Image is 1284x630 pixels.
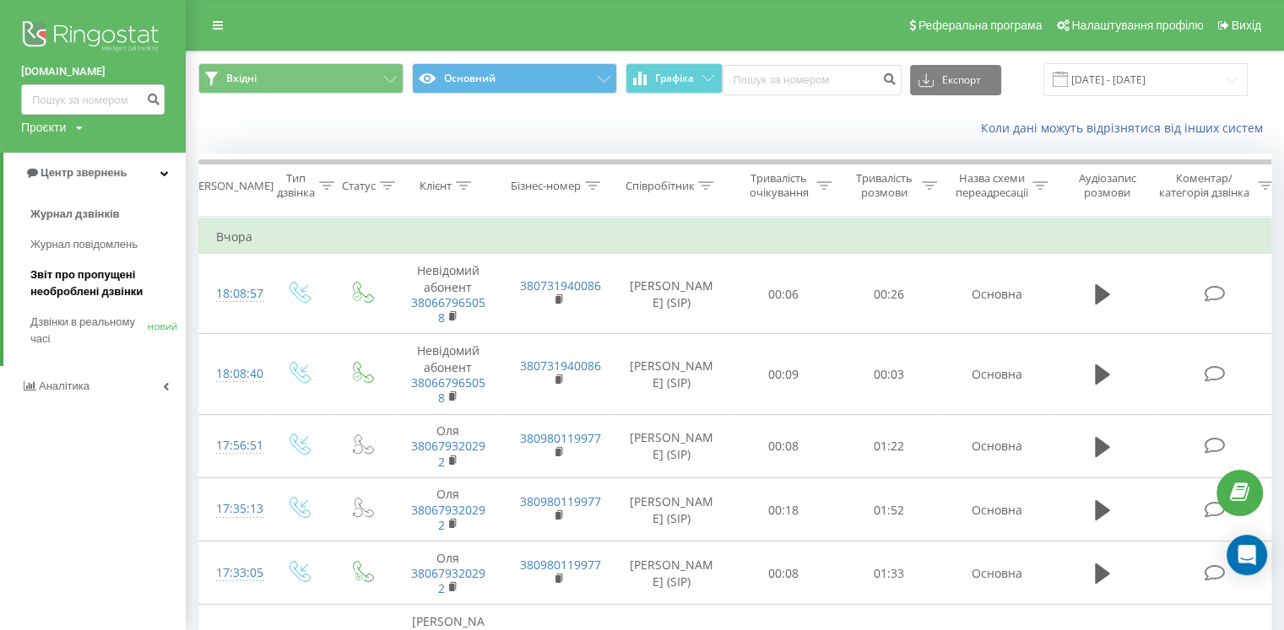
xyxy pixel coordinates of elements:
[723,65,902,95] input: Пошук за номером
[972,565,1022,581] font: Основна
[1232,19,1261,32] font: Вихід
[520,358,601,374] a: 380731940086
[30,260,186,307] a: Звіт про пропущені необроблені дзвінки
[411,374,485,406] a: 380667965058
[30,199,186,229] a: Журнал дзвінків
[21,65,106,78] font: [DOMAIN_NAME]
[216,229,252,245] font: Вчора
[910,65,1001,95] button: Експорт
[520,557,601,573] a: 380980119977
[630,358,713,390] font: [PERSON_NAME] (SIP)
[21,63,165,80] a: [DOMAIN_NAME]
[412,63,617,94] button: Основний
[420,178,452,193] font: Клієнт
[874,366,904,382] font: 00:03
[436,550,459,566] font: Оля
[630,277,713,310] font: [PERSON_NAME] (SIP)
[417,262,479,295] font: Невідомий абонент
[1071,19,1203,32] font: Налаштування профілю
[226,71,257,85] font: Вхідні
[444,71,496,85] font: Основний
[30,229,186,260] a: Журнал повідомлень
[21,121,66,134] font: Проєкти
[417,342,479,375] font: Невідомий абонент
[768,286,799,302] font: 00:06
[39,380,89,392] font: Аналітика
[411,502,485,533] a: 380679320292
[30,315,135,345] font: Дзвінки в реальному часі
[856,170,913,200] font: Тривалість розмови
[626,63,723,94] button: Графіка
[625,178,694,193] font: Співробітник
[768,565,799,581] font: 00:08
[1159,170,1249,200] font: Коментар/категорія дзвінка
[216,564,263,580] font: 17:33:05
[21,84,165,115] input: Пошук за номером
[277,170,315,200] font: Тип дзвінка
[655,71,694,85] font: Графіка
[874,286,904,302] font: 00:26
[750,170,809,200] font: Тривалість очікування
[520,277,601,293] a: 380731940086
[3,153,186,193] a: Центр звернень
[972,438,1022,454] font: Основна
[972,366,1022,382] font: Основна
[216,437,263,453] font: 17:56:51
[41,166,127,179] font: Центр звернень
[198,63,404,94] button: Вхідні
[30,207,120,220] font: Журнал дзвінків
[342,178,376,193] font: Статус
[216,500,263,516] font: 17:35:13
[874,565,904,581] font: 01:33
[411,438,485,469] a: 380679320292
[630,493,713,526] font: [PERSON_NAME] (SIP)
[520,430,601,446] a: 380980119977
[630,557,713,590] font: [PERSON_NAME] (SIP)
[972,502,1022,518] font: Основна
[874,502,904,518] font: 01:52
[630,430,713,463] font: [PERSON_NAME] (SIP)
[411,565,485,596] a: 380679320292
[148,322,177,331] font: НОВИЙ
[30,268,143,298] font: Звіт про пропущені необроблені дзвінки
[188,178,274,193] font: [PERSON_NAME]
[918,19,1043,32] font: Реферальна програма
[874,438,904,454] font: 01:22
[511,178,581,193] font: Бізнес-номер
[436,487,459,503] font: Оля
[942,73,981,87] font: Експорт
[30,307,186,354] a: Дзвінки в реальному часіНОВИЙ
[768,438,799,454] font: 00:08
[30,238,138,250] font: Журнал повідомлень
[520,493,601,509] a: 380980119977
[972,286,1022,302] font: Основна
[21,17,165,59] img: Логотип Ringostat
[216,285,263,301] font: 18:08:57
[216,365,263,381] font: 18:08:40
[981,120,1263,136] font: Коли дані можуть відрізнятися від інших систем
[411,294,485,326] a: 380667965058
[981,120,1271,136] a: Коли дані можуть відрізнятися від інших систем
[1227,535,1267,575] div: Відкрити Intercom Messenger
[956,170,1028,200] font: Назва схеми переадресації
[1079,170,1136,200] font: Аудіозапис розмови
[768,366,799,382] font: 00:09
[768,502,799,518] font: 00:18
[436,423,459,439] font: Оля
